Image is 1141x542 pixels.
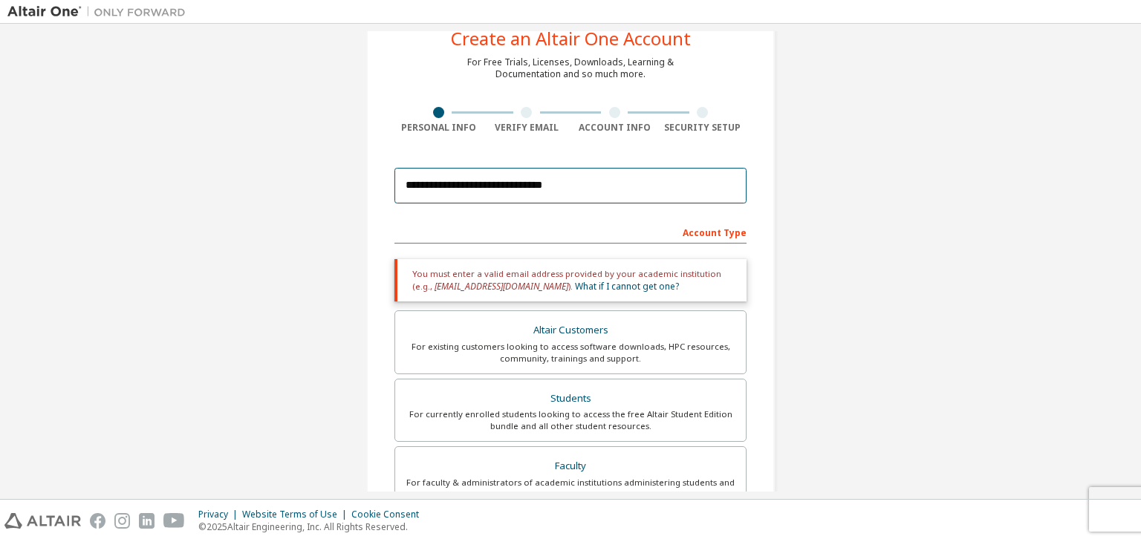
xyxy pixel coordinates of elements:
img: youtube.svg [163,513,185,529]
p: © 2025 Altair Engineering, Inc. All Rights Reserved. [198,520,428,533]
img: altair_logo.svg [4,513,81,529]
div: Personal Info [394,122,483,134]
div: Verify Email [483,122,571,134]
div: For existing customers looking to access software downloads, HPC resources, community, trainings ... [404,341,737,365]
div: Cookie Consent [351,509,428,520]
div: For faculty & administrators of academic institutions administering students and accessing softwa... [404,477,737,500]
div: Create an Altair One Account [451,30,691,48]
img: facebook.svg [90,513,105,529]
div: Website Terms of Use [242,509,351,520]
div: Privacy [198,509,242,520]
img: Altair One [7,4,193,19]
div: Faculty [404,456,737,477]
div: Students [404,388,737,409]
div: You must enter a valid email address provided by your academic institution (e.g., ). [394,259,747,301]
div: Account Info [570,122,659,134]
div: For Free Trials, Licenses, Downloads, Learning & Documentation and so much more. [467,56,674,80]
div: Account Type [394,220,747,244]
div: Altair Customers [404,320,737,341]
img: linkedin.svg [139,513,155,529]
div: Security Setup [659,122,747,134]
a: What if I cannot get one? [575,280,679,293]
div: For currently enrolled students looking to access the free Altair Student Edition bundle and all ... [404,408,737,432]
span: [EMAIL_ADDRESS][DOMAIN_NAME] [435,280,568,293]
img: instagram.svg [114,513,130,529]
